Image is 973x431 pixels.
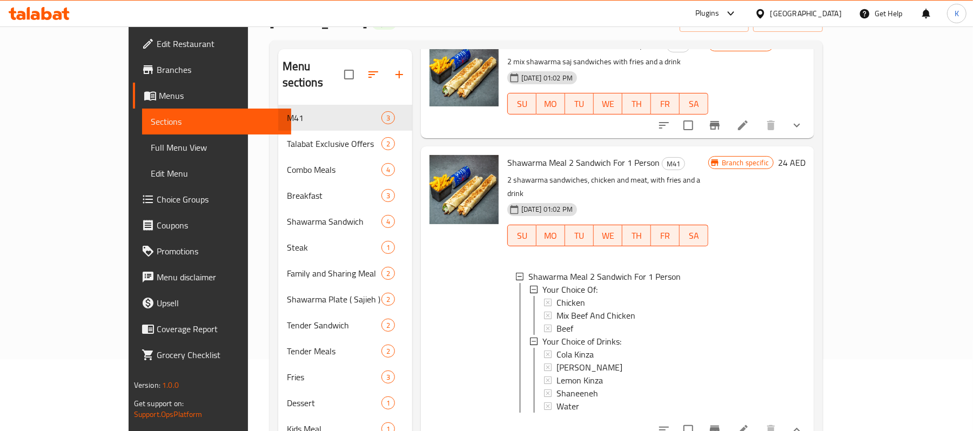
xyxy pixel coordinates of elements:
[287,215,381,228] span: Shawarma Sandwich
[512,228,532,244] span: SU
[512,96,532,112] span: SU
[157,322,283,335] span: Coverage Report
[528,270,681,283] span: Shawarma Meal 2 Sandwich For 1 Person
[655,228,675,244] span: FR
[151,115,283,128] span: Sections
[381,396,395,409] div: items
[565,93,594,115] button: TU
[287,396,381,409] span: Dessert
[287,293,381,306] span: Shawarma Plate ( Sajieh )
[541,96,561,112] span: MO
[662,158,685,170] span: M41
[680,225,708,246] button: SA
[651,112,677,138] button: sort-choices
[381,345,395,358] div: items
[133,264,291,290] a: Menu disclaimer
[278,364,412,390] div: Fries3
[556,374,603,387] span: Lemon Kinza
[381,189,395,202] div: items
[382,113,394,123] span: 3
[133,316,291,342] a: Coverage Report
[622,225,651,246] button: TH
[133,83,291,109] a: Menus
[287,163,381,176] span: Combo Meals
[955,8,959,19] span: K
[381,319,395,332] div: items
[278,105,412,131] div: M413
[278,312,412,338] div: Tender Sandwich2
[157,193,283,206] span: Choice Groups
[507,154,660,171] span: Shawarma Meal 2 Sandwich For 1 Person
[627,228,647,244] span: TH
[688,15,740,29] span: import
[541,228,561,244] span: MO
[134,407,203,421] a: Support.OpsPlatform
[157,348,283,361] span: Grocery Checklist
[278,157,412,183] div: Combo Meals4
[162,378,179,392] span: 1.0.0
[382,346,394,356] span: 2
[556,309,635,322] span: Mix Beef And Chicken
[287,111,381,124] span: M41
[278,338,412,364] div: Tender Meals2
[680,93,708,115] button: SA
[736,119,749,132] a: Edit menu item
[157,63,283,76] span: Branches
[287,189,381,202] div: Breakfast
[651,93,680,115] button: FR
[338,63,360,86] span: Select all sections
[542,283,598,296] span: Your Choice Of:
[382,372,394,382] span: 3
[287,267,381,280] span: Family and Sharing Meal
[133,186,291,212] a: Choice Groups
[382,294,394,305] span: 2
[536,93,565,115] button: MO
[381,293,395,306] div: items
[360,62,386,87] span: Sort sections
[381,111,395,124] div: items
[278,183,412,208] div: Breakfast3
[142,134,291,160] a: Full Menu View
[134,378,160,392] span: Version:
[278,208,412,234] div: Shawarma Sandwich4
[507,225,536,246] button: SU
[287,319,381,332] div: Tender Sandwich
[151,167,283,180] span: Edit Menu
[598,96,618,112] span: WE
[278,234,412,260] div: Steak1
[382,398,394,408] span: 1
[684,96,704,112] span: SA
[594,225,622,246] button: WE
[287,371,381,383] div: Fries
[556,400,579,413] span: Water
[778,155,806,170] h6: 24 AED
[287,137,381,150] div: Talabat Exclusive Offers
[762,15,814,29] span: export
[382,320,394,331] span: 2
[569,228,589,244] span: TU
[382,243,394,253] span: 1
[287,241,381,254] div: Steak
[157,219,283,232] span: Coupons
[133,238,291,264] a: Promotions
[133,57,291,83] a: Branches
[157,37,283,50] span: Edit Restaurant
[133,342,291,368] a: Grocery Checklist
[556,361,622,374] span: [PERSON_NAME]
[142,160,291,186] a: Edit Menu
[627,96,647,112] span: TH
[702,112,728,138] button: Branch-specific-item
[556,387,598,400] span: Shaneeneh
[695,7,719,20] div: Plugins
[556,348,594,361] span: Cola Kinza
[287,345,381,358] span: Tender Meals
[382,139,394,149] span: 2
[569,96,589,112] span: TU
